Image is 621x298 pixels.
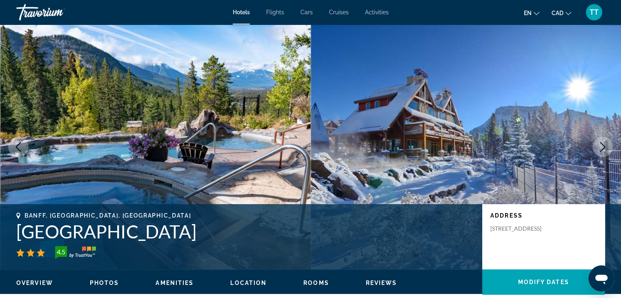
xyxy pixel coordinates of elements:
iframe: Button to launch messaging window [588,265,614,291]
span: Location [230,280,267,286]
a: Cruises [329,9,349,16]
a: Cars [300,9,313,16]
p: [STREET_ADDRESS] [490,225,556,232]
span: Overview [16,280,53,286]
span: Amenities [156,280,194,286]
span: Reviews [366,280,397,286]
a: Hotels [233,9,250,16]
button: Change language [524,7,539,19]
h1: [GEOGRAPHIC_DATA] [16,221,474,242]
span: en [524,10,532,16]
div: 4.5 [53,247,69,257]
button: Reviews [366,279,397,287]
button: Overview [16,279,53,287]
button: Photos [90,279,119,287]
span: CAD [552,10,563,16]
p: Address [490,212,597,219]
button: Change currency [552,7,571,19]
span: TT [590,8,599,16]
button: Modify Dates [482,269,605,295]
img: TrustYou guest rating badge [55,246,96,259]
span: Banff, [GEOGRAPHIC_DATA], [GEOGRAPHIC_DATA] [24,212,191,219]
button: Next image [592,137,613,157]
button: Rooms [303,279,329,287]
span: Photos [90,280,119,286]
a: Travorium [16,2,98,23]
button: Previous image [8,137,29,157]
a: Activities [365,9,389,16]
button: User Menu [583,4,605,21]
a: Flights [266,9,284,16]
span: Rooms [303,280,329,286]
button: Location [230,279,267,287]
span: Modify Dates [518,279,569,285]
button: Amenities [156,279,194,287]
